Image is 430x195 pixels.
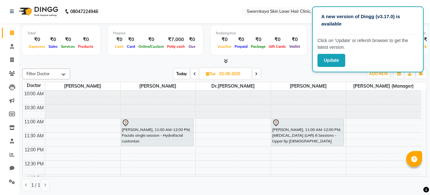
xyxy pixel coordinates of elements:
[174,69,190,79] span: Today
[70,3,98,20] b: 08047224946
[321,13,414,27] p: A new version of Dingg (v3.17.0) is available
[216,36,233,43] div: ₹0
[23,82,45,89] div: Doctor
[45,82,120,90] span: [PERSON_NAME]
[165,36,186,43] div: ₹7,000
[267,44,288,49] span: Gift Cards
[23,147,45,153] div: 12:00 PM
[187,44,197,49] span: Due
[47,44,59,49] span: Sales
[59,36,77,43] div: ₹0
[369,71,388,76] span: ADD NEW
[77,44,95,49] span: Products
[267,36,288,43] div: ₹0
[368,69,390,78] button: ADD NEW
[165,44,186,49] span: Petty cash
[27,31,95,36] div: Total
[27,36,47,43] div: ₹0
[233,36,249,43] div: ₹0
[23,90,45,97] div: 10:00 AM
[26,175,45,181] div: 1:00 PM
[121,119,193,146] div: [PERSON_NAME], 11:00 AM-12:00 PM, Facials single session - Hydrafacial customize
[125,44,137,49] span: Card
[113,31,198,36] div: Finance
[23,119,45,125] div: 11:00 AM
[216,44,233,49] span: Voucher
[288,44,302,49] span: Wallet
[27,44,47,49] span: Expenses
[120,82,195,90] span: [PERSON_NAME]
[23,133,45,139] div: 11:30 AM
[26,71,50,76] span: Filter Doctor
[233,44,249,49] span: Prepaid
[272,119,344,146] div: [PERSON_NAME], 11:00 AM-12:00 PM, [MEDICAL_DATA] (LHR) 6 Sessions - Upper lip [DEMOGRAPHIC_DATA]
[16,3,60,20] img: logo
[186,36,198,43] div: ₹0
[137,36,165,43] div: ₹0
[137,44,165,49] span: Online/Custom
[317,37,418,51] p: Click on ‘Update’ or refersh browser to get the latest version.
[216,31,302,36] div: Redemption
[346,82,421,90] span: [PERSON_NAME] (Manager)
[288,36,302,43] div: ₹0
[113,36,125,43] div: ₹0
[249,44,267,49] span: Package
[113,44,125,49] span: Cash
[77,36,95,43] div: ₹0
[59,44,77,49] span: Services
[47,36,59,43] div: ₹0
[249,36,267,43] div: ₹0
[271,82,346,90] span: [PERSON_NAME]
[204,71,217,76] span: Tue
[403,170,424,189] iframe: chat widget
[23,105,45,111] div: 10:30 AM
[317,54,345,67] button: Update
[196,82,271,90] span: Dr.[PERSON_NAME]
[217,69,249,79] input: 2025-09-02
[23,161,45,167] div: 12:30 PM
[31,182,40,189] span: 1 / 1
[125,36,137,43] div: ₹0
